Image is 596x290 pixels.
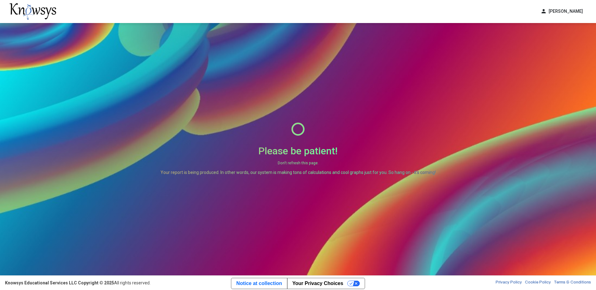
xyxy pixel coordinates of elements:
small: Don't refresh this page. [161,160,436,166]
p: Your report is being produced. In other words, our system is making tons of calculations and cool... [161,169,436,175]
a: Terms & Conditions [554,280,591,286]
h2: Please be patient! [161,145,436,157]
span: person [541,8,547,15]
button: Your Privacy Choices [287,278,365,289]
img: knowsys-logo.png [9,3,56,20]
div: All rights reserved. [5,280,151,286]
a: Cookie Policy [525,280,551,286]
a: Privacy Policy [496,280,522,286]
strong: Knowsys Educational Services LLC Copyright © 2025 [5,280,114,285]
button: person[PERSON_NAME] [537,6,587,16]
a: Notice at collection [231,278,287,289]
